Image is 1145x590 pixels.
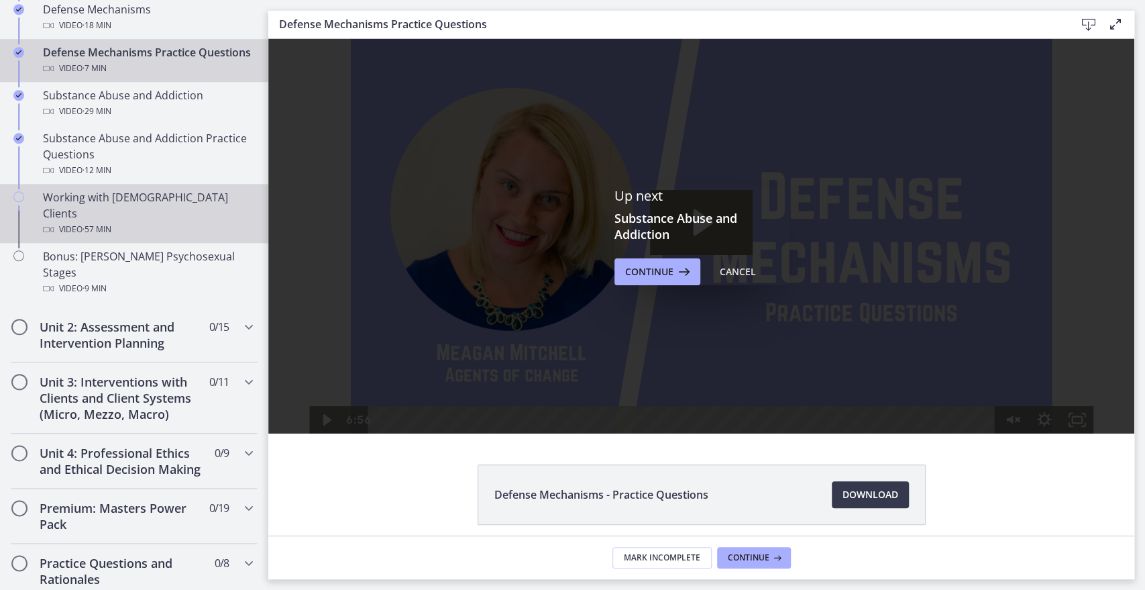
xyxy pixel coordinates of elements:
button: Continue [717,547,791,569]
h3: Substance Abuse and Addiction [614,210,789,242]
i: Completed [13,47,24,58]
div: Defense Mechanisms Practice Questions [43,44,252,77]
span: · 57 min [83,222,111,238]
div: Substance Abuse and Addiction Practice Questions [43,130,252,179]
h2: Practice Questions and Rationales [40,555,203,587]
div: Working with [DEMOGRAPHIC_DATA] Clients [43,189,252,238]
i: Completed [13,4,24,15]
button: Play Video [41,367,74,395]
div: Substance Abuse and Addiction [43,87,252,119]
button: Mark Incomplete [612,547,712,569]
div: Defense Mechanisms [43,1,252,34]
span: · 7 min [83,60,107,77]
button: Show settings menu [759,367,792,395]
div: Video [43,281,252,297]
h3: Defense Mechanisms Practice Questions [279,16,1054,32]
span: · 12 min [83,162,111,179]
span: 0 / 11 [209,374,229,390]
span: · 9 min [83,281,107,297]
button: Play Video: cbe1sppt4o1cl02sibig.mp4 [382,151,484,216]
button: Cancel [709,258,767,285]
div: Playbar [112,367,719,395]
span: 0 / 15 [209,319,229,335]
span: Defense Mechanisms - Practice Questions [494,487,708,503]
a: Download [832,481,909,508]
span: 0 / 8 [215,555,229,571]
div: Video [43,17,252,34]
span: · 18 min [83,17,111,34]
button: Fullscreen [792,367,825,395]
button: Unmute [727,367,760,395]
span: · 29 min [83,103,111,119]
span: Continue [728,552,769,563]
span: Mark Incomplete [624,552,700,563]
h2: Unit 3: Interventions with Clients and Client Systems (Micro, Mezzo, Macro) [40,374,203,422]
h2: Unit 4: Professional Ethics and Ethical Decision Making [40,445,203,477]
i: Completed [13,133,24,144]
div: Bonus: [PERSON_NAME] Psychosexual Stages [43,248,252,297]
span: Continue [625,264,673,280]
span: 0 / 9 [215,445,229,461]
span: 0 / 19 [209,500,229,516]
div: Video [43,162,252,179]
div: Cancel [720,264,756,280]
div: Video [43,103,252,119]
span: Download [842,487,898,503]
p: Up next [614,187,789,205]
i: Completed [13,90,24,101]
div: Video [43,222,252,238]
h2: Unit 2: Assessment and Intervention Planning [40,319,203,351]
div: Video [43,60,252,77]
h2: Premium: Masters Power Pack [40,500,203,532]
button: Continue [614,258,700,285]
